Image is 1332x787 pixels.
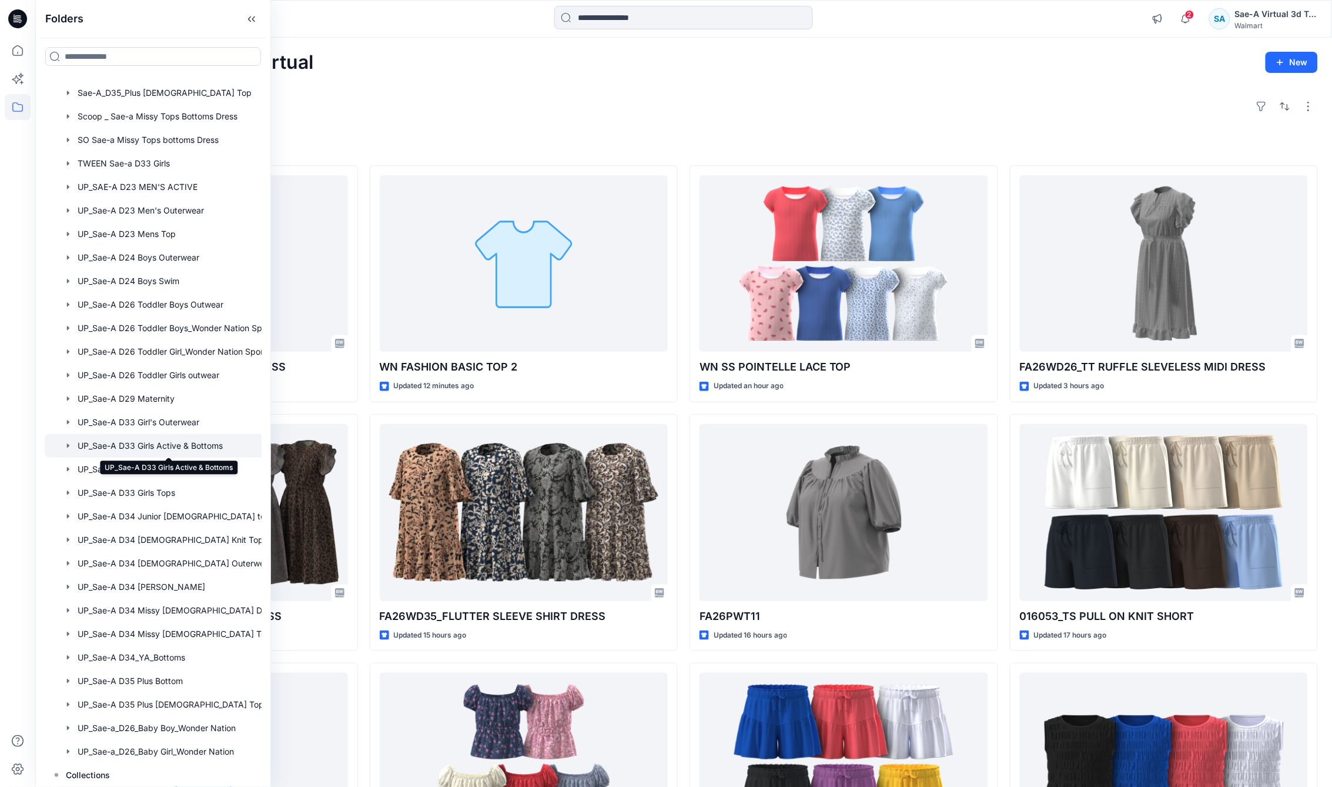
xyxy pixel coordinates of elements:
a: WN SS POINTELLE LACE TOP [700,175,988,352]
p: Updated an hour ago [714,380,784,392]
div: Walmart [1235,21,1317,30]
p: WN SS POINTELLE LACE TOP [700,359,988,375]
div: SA [1209,8,1230,29]
p: WN FASHION BASIC TOP 2 [380,359,668,375]
p: FA26WD35_FLUTTER SLEEVE SHIRT DRESS [380,608,668,625]
button: New [1266,52,1318,73]
p: Updated 15 hours ago [394,629,467,642]
a: 016053_TS PULL ON KNIT SHORT [1020,424,1308,601]
a: FA26PWT11 [700,424,988,601]
span: 2 [1185,10,1194,19]
p: Updated 12 minutes ago [394,380,474,392]
p: FA26WD26_TT RUFFLE SLEVELESS MIDI DRESS [1020,359,1308,375]
p: Updated 3 hours ago [1034,380,1105,392]
a: WN FASHION BASIC TOP 2 [380,175,668,352]
h4: Styles [49,139,1318,154]
p: FA26PWT11 [700,608,988,625]
p: 016053_TS PULL ON KNIT SHORT [1020,608,1308,625]
p: Updated 16 hours ago [714,629,787,642]
a: FA26WD26_TT RUFFLE SLEVELESS MIDI DRESS [1020,175,1308,352]
p: Updated 17 hours ago [1034,629,1107,642]
a: FA26WD35_FLUTTER SLEEVE SHIRT DRESS [380,424,668,601]
p: Collections [66,768,110,782]
div: Sae-A Virtual 3d Team [1235,7,1317,21]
